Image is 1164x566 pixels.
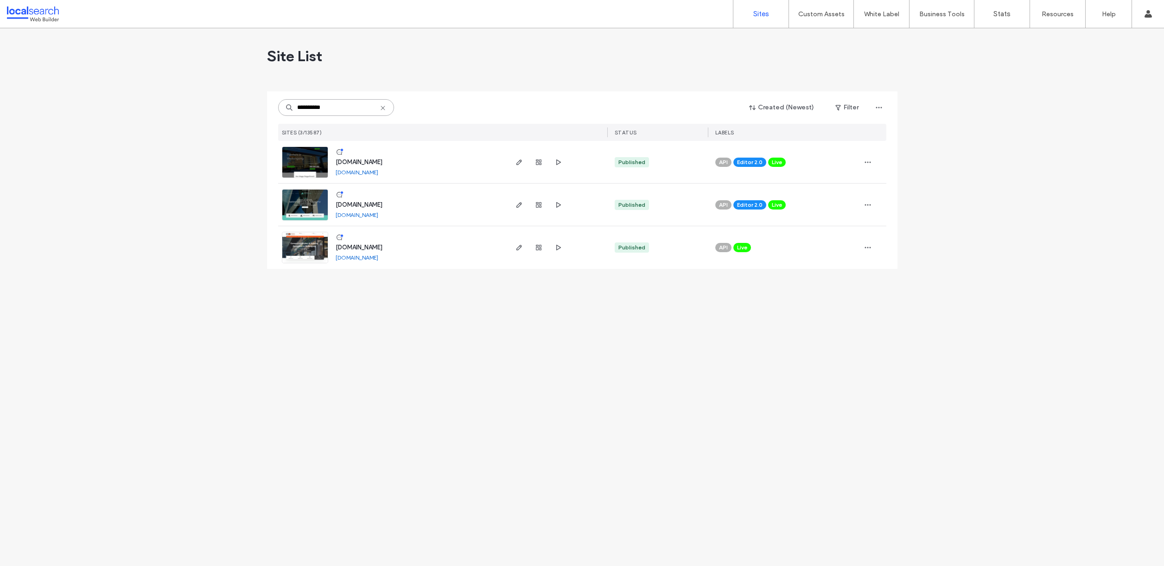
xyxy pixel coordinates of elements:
span: Live [772,158,782,166]
span: Live [772,201,782,209]
button: Created (Newest) [741,100,822,115]
label: Business Tools [919,10,965,18]
span: API [719,158,728,166]
label: Sites [753,10,769,18]
a: [DOMAIN_NAME] [336,244,382,251]
label: Custom Assets [798,10,845,18]
span: Editor 2.0 [737,201,763,209]
div: Published [618,201,645,209]
div: Published [618,158,645,166]
a: [DOMAIN_NAME] [336,159,382,165]
a: [DOMAIN_NAME] [336,169,378,176]
span: API [719,243,728,252]
span: SITES (3/13587) [282,129,322,136]
label: Help [1102,10,1116,18]
a: [DOMAIN_NAME] [336,254,378,261]
label: Resources [1042,10,1074,18]
span: LABELS [715,129,734,136]
span: Site List [267,47,322,65]
div: Published [618,243,645,252]
button: Filter [826,100,868,115]
span: Help [21,6,40,15]
span: Editor 2.0 [737,158,763,166]
span: Live [737,243,747,252]
label: White Label [864,10,899,18]
a: [DOMAIN_NAME] [336,201,382,208]
span: STATUS [615,129,637,136]
label: Stats [993,10,1011,18]
span: API [719,201,728,209]
a: [DOMAIN_NAME] [336,211,378,218]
